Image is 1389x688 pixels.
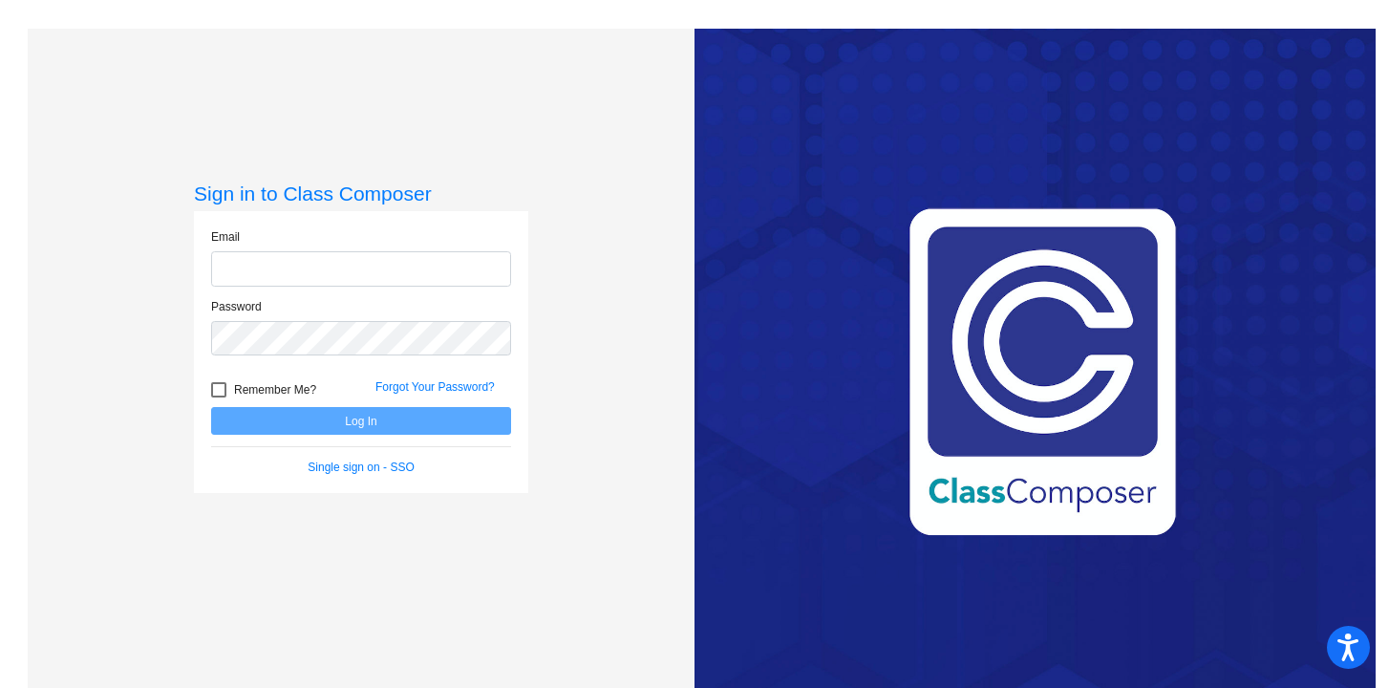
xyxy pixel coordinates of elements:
[211,298,262,315] label: Password
[375,380,495,394] a: Forgot Your Password?
[211,407,511,435] button: Log In
[308,461,414,474] a: Single sign on - SSO
[234,378,316,401] span: Remember Me?
[211,228,240,246] label: Email
[194,182,528,205] h3: Sign in to Class Composer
